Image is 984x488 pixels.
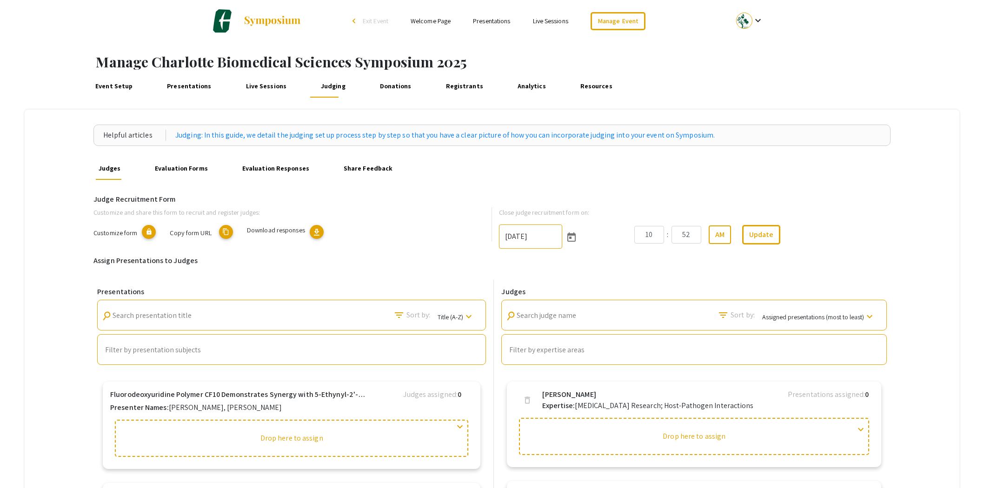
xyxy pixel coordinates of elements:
b: Fluorodeoxyuridine Polymer CF10 Demonstrates Synergy with 5-Ethynyl-2'-Deoxyuridine Inducing Telo... [110,389,399,400]
mat-icon: Search [718,310,729,321]
a: Presentations [165,75,214,98]
label: Close judge recruitment form on: [499,207,589,218]
span: Exit Event [363,17,388,25]
h6: Assign Presentations to Judges [93,256,891,265]
input: Hours [634,226,664,244]
a: Live Sessions [243,75,289,98]
button: Title (A-Z) [430,308,482,325]
mat-icon: keyboard_arrow_down [463,311,474,322]
span: Judges assigned: [403,389,458,399]
mat-icon: lock [142,225,156,239]
button: AM [709,225,731,244]
mat-chip-list: Auto complete [105,344,478,356]
a: Resources [578,75,614,98]
mat-chip-list: Auto complete [509,344,879,356]
a: Donations [377,75,413,98]
input: Minutes [672,226,701,244]
button: delete [518,391,537,409]
p: [PERSON_NAME], [PERSON_NAME] [110,402,282,413]
a: Live Sessions [533,17,568,25]
span: download [312,228,321,237]
span: Download responses [247,225,305,234]
a: Charlotte Biomedical Sciences Symposium 2025 [211,9,301,33]
mat-icon: Search [505,310,518,322]
span: Copy form URL [170,228,211,237]
mat-icon: Search [100,310,113,322]
a: Presentations [473,17,510,25]
span: expand_more [855,424,866,435]
img: Symposium by ForagerOne [243,15,301,26]
mat-icon: Search [393,310,405,321]
span: Customize form [93,228,137,237]
b: [PERSON_NAME] [542,389,596,400]
mat-icon: Expand account dropdown [752,15,764,26]
button: Open calendar [562,227,581,246]
a: Evaluation Responses [240,158,312,180]
span: delete [523,396,532,405]
span: Presentations assigned: [788,389,865,399]
a: Registrants [443,75,485,98]
h1: Manage Charlotte Biomedical Sciences Symposium 2025 [96,53,984,70]
h6: Presentations [97,287,486,296]
mat-icon: copy URL [219,225,233,239]
a: Evaluation Forms [153,158,210,180]
a: Manage Event [591,12,645,30]
span: Sort by: [406,310,431,321]
span: Title (A-Z) [438,312,463,321]
button: download [310,225,324,239]
h6: Judge Recruitment Form [93,195,891,204]
p: [MEDICAL_DATA] Research; Host-Pathogen Interactions [542,400,753,411]
img: Charlotte Biomedical Sciences Symposium 2025 [211,9,234,33]
mat-icon: keyboard_arrow_down [864,311,875,322]
iframe: Chat [7,446,40,481]
p: Customize and share this form to recruit and register judges: [93,207,477,218]
a: Analytics [515,75,548,98]
span: Assigned presentations (most to least) [762,312,864,321]
a: Share Feedback [341,158,395,180]
button: Update [742,225,780,244]
b: Presenter Names: [110,402,169,412]
a: Judging [319,75,348,98]
a: Judges [96,158,123,180]
button: Expand account dropdown [726,10,773,31]
a: Welcome Page [411,17,451,25]
span: expand_more [454,421,465,432]
b: 0 [865,389,869,399]
span: Sort by: [731,310,755,321]
a: Judging: In this guide, we detail the judging set up process step by step so that you have a clea... [175,130,715,141]
div: Helpful articles [103,130,166,141]
b: Expertise: [542,401,575,410]
h6: Judges [501,287,887,296]
a: Event Setup [93,75,135,98]
button: Assigned presentations (most to least) [755,308,883,325]
div: : [664,229,672,240]
div: arrow_back_ios [352,18,358,24]
b: 0 [458,389,461,399]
